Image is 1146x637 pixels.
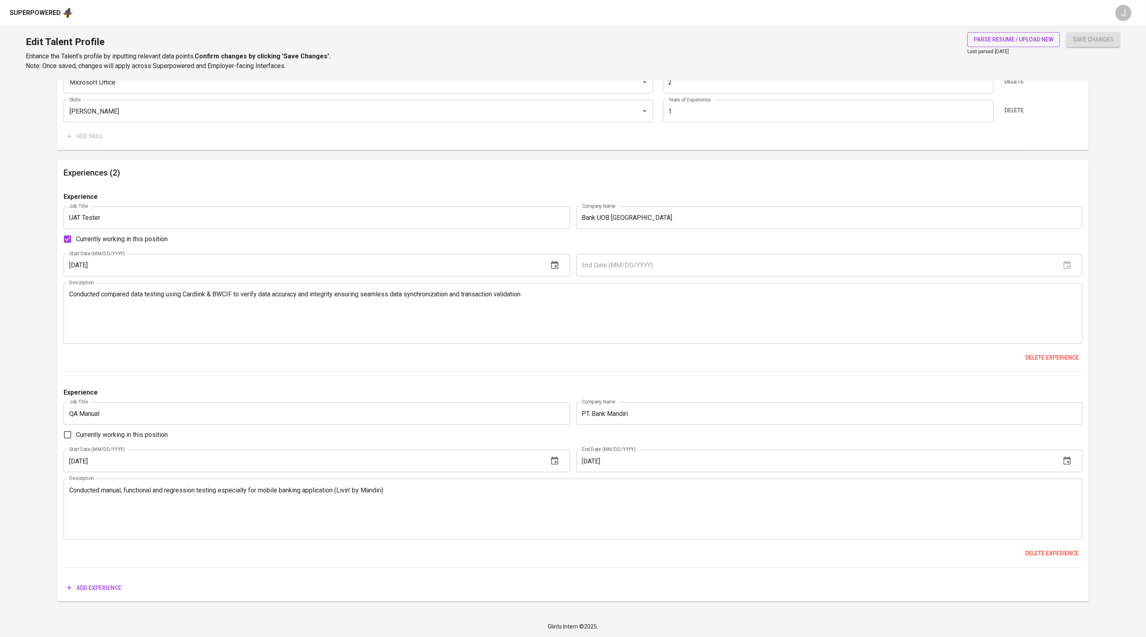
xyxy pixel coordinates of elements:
[26,52,331,71] p: Enhance the Talent's profile by inputting relevant data points. Note: Once saved, changes will ap...
[64,581,125,596] button: Add experience
[1066,32,1120,47] button: save changes
[1023,350,1082,365] button: Delete experience
[26,32,331,52] h1: Edit Talent Profile
[67,583,121,593] span: Add experience
[1005,105,1024,116] span: Delete
[1002,103,1027,118] button: Delete
[967,49,1009,54] span: Last parsed [DATE]
[1023,546,1082,561] button: Delete experience
[195,52,331,60] b: Confirm changes by clicking 'Save Changes'.
[76,234,168,244] span: Currently working in this position
[62,7,73,19] img: app logo
[1026,548,1079,558] span: Delete experience
[1005,77,1024,87] span: Delete
[1026,353,1079,363] span: Delete experience
[64,388,98,397] p: Experience
[1073,35,1114,45] span: save changes
[10,7,73,19] a: Superpoweredapp logo
[64,166,1082,179] h6: Experiences (2)
[639,105,650,117] button: Open
[639,77,650,88] button: Open
[974,35,1053,45] span: parse resume / upload new
[64,192,98,202] p: Experience
[76,430,168,440] span: Currently working in this position
[1115,5,1132,21] div: J
[1002,74,1027,89] button: Delete
[967,32,1060,47] button: parse resume / upload new
[10,8,61,18] div: Superpowered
